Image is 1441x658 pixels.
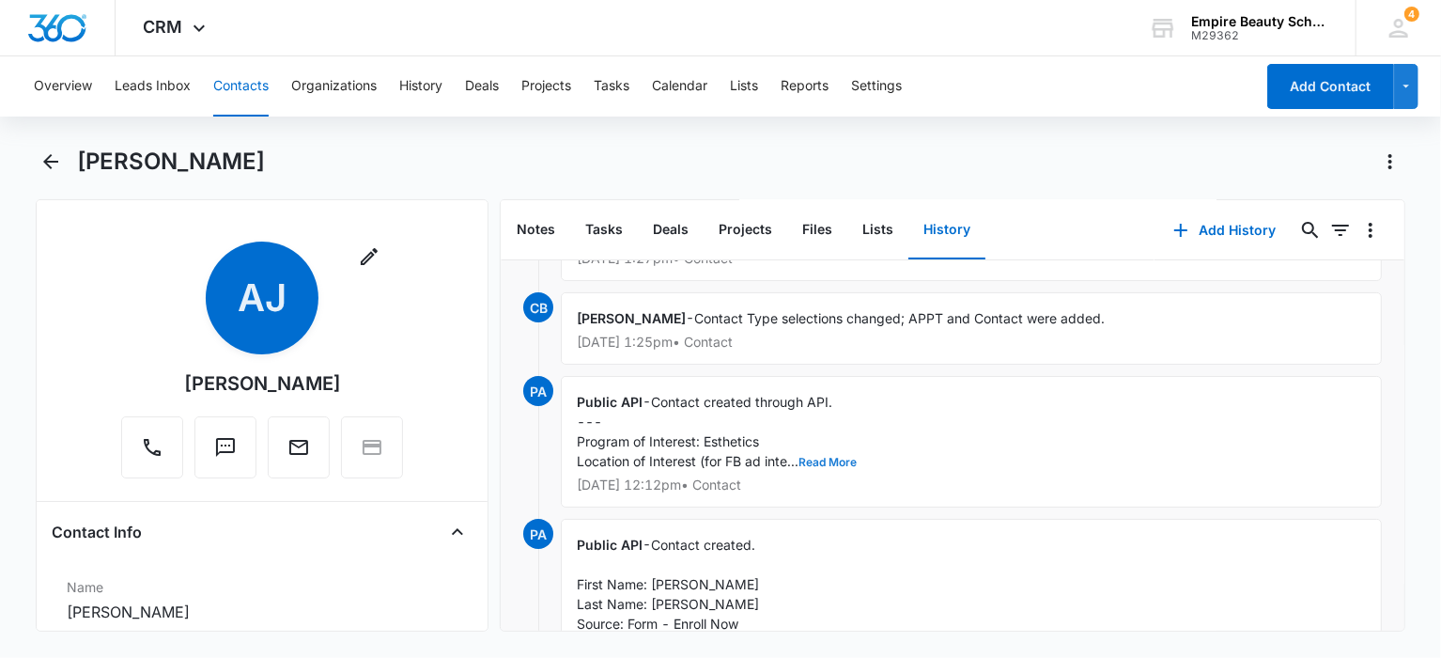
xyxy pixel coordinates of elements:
button: Projects [521,56,571,117]
button: Deals [638,201,704,259]
button: Overview [34,56,92,117]
span: [PERSON_NAME] [577,310,686,326]
span: Public API [577,394,643,410]
span: Contact created through API. --- Program of Interest: Esthetics Location of Interest (for FB ad i... [577,394,857,469]
button: Settings [851,56,902,117]
button: Deals [465,56,499,117]
button: History [399,56,442,117]
button: Reports [781,56,829,117]
button: Projects [704,201,787,259]
span: Contact Type selections changed; APPT and Contact were added. [694,310,1105,326]
button: Organizations [291,56,377,117]
button: Search... [1295,215,1325,245]
button: Tasks [570,201,638,259]
button: Leads Inbox [115,56,191,117]
button: Overflow Menu [1356,215,1386,245]
span: PA [523,376,553,406]
div: account id [1191,29,1328,42]
button: Read More [798,457,857,468]
button: History [908,201,985,259]
button: Email [268,416,330,478]
a: Call [121,446,183,462]
h4: Contact Info [52,521,142,543]
div: - [561,376,1382,508]
button: Files [787,201,847,259]
span: 4 [1404,7,1419,22]
span: Public API [577,537,643,553]
div: Name[PERSON_NAME] [52,570,473,632]
button: Add Contact [1267,64,1394,109]
p: [DATE] 1:27pm • Contact [577,252,1366,265]
button: Call [121,416,183,478]
button: Actions [1375,147,1405,177]
button: Add History [1154,208,1295,253]
div: account name [1191,14,1328,29]
button: Back [36,147,65,177]
button: Lists [847,201,908,259]
div: [PERSON_NAME] [184,369,341,398]
button: Close [442,517,473,547]
button: Text [194,416,256,478]
button: Contacts [213,56,269,117]
a: Email [268,446,330,462]
span: PA [523,519,553,549]
h1: [PERSON_NAME] [77,148,265,176]
p: [DATE] 12:12pm • Contact [577,478,1366,492]
span: CB [523,292,553,322]
p: [DATE] 1:25pm • Contact [577,336,1366,349]
button: Tasks [594,56,629,117]
button: Filters [1325,215,1356,245]
div: - [561,292,1382,365]
div: notifications count [1404,7,1419,22]
label: Name [67,577,457,597]
a: Text [194,446,256,462]
button: Notes [502,201,570,259]
dd: [PERSON_NAME] [67,601,457,623]
span: CRM [144,17,183,37]
span: AJ [206,242,318,354]
button: Lists [730,56,758,117]
button: Calendar [652,56,707,117]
